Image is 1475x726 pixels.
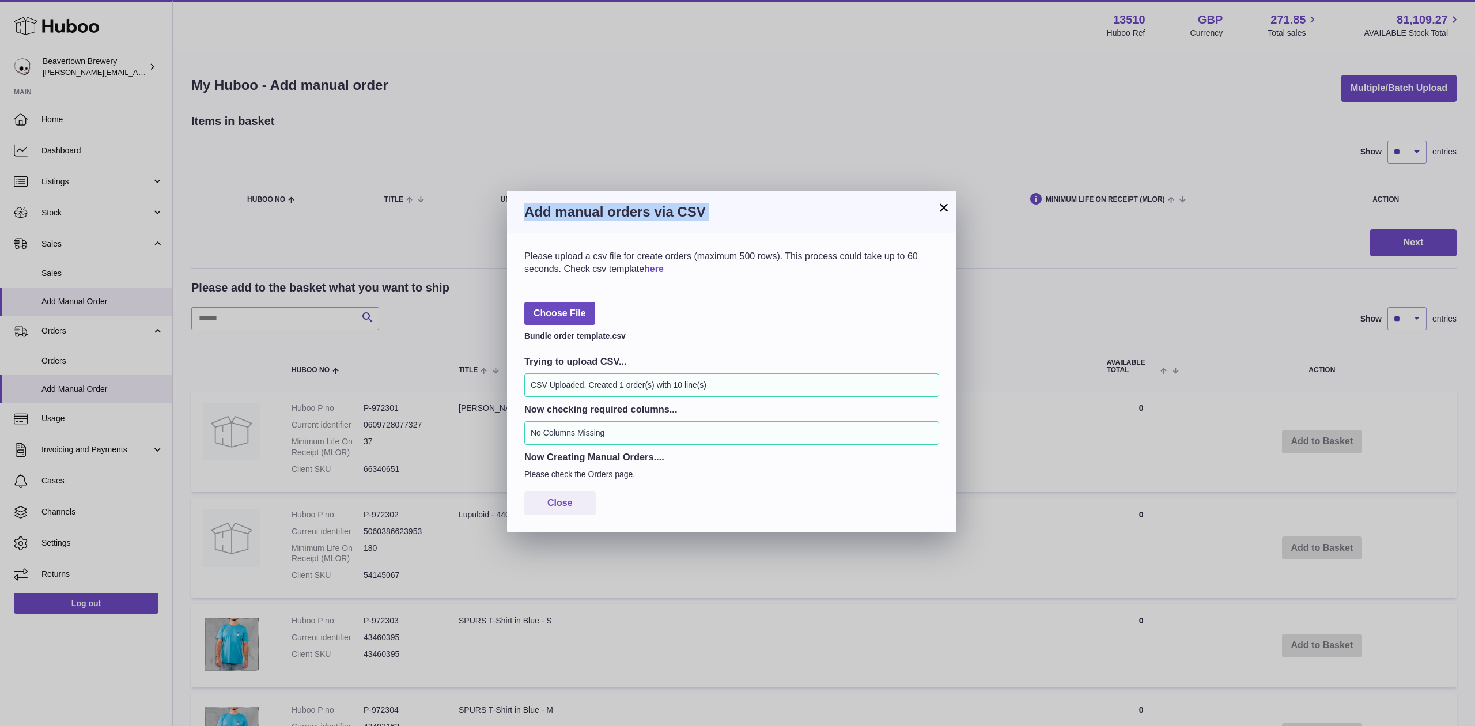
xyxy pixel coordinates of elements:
[547,498,573,508] span: Close
[524,250,939,275] div: Please upload a csv file for create orders (maximum 500 rows). This process could take up to 60 s...
[524,302,595,326] span: Choose File
[524,328,939,342] div: Bundle order template.csv
[524,469,939,480] p: Please check the Orders page.
[937,201,951,214] button: ×
[524,491,596,515] button: Close
[524,451,939,463] h3: Now Creating Manual Orders....
[524,373,939,397] div: CSV Uploaded. Created 1 order(s) with 10 line(s)
[524,355,939,368] h3: Trying to upload CSV...
[644,264,664,274] a: here
[524,403,939,415] h3: Now checking required columns...
[524,203,939,221] h3: Add manual orders via CSV
[524,421,939,445] div: No Columns Missing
